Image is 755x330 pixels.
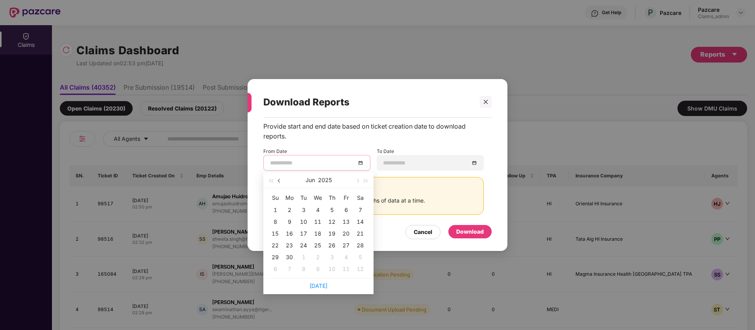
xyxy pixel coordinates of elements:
[313,229,322,238] div: 18
[355,264,365,274] div: 12
[327,205,337,215] div: 5
[327,253,337,262] div: 3
[299,253,308,262] div: 1
[285,229,294,238] div: 16
[325,251,339,263] td: 2025-07-03
[355,217,365,227] div: 14
[325,192,339,204] th: Th
[339,204,353,216] td: 2025-06-06
[483,99,489,105] span: close
[318,172,332,188] button: 2025
[327,217,337,227] div: 12
[263,148,370,171] div: From Date
[456,227,484,236] div: Download
[296,228,311,240] td: 2025-06-17
[341,229,351,238] div: 20
[285,205,294,215] div: 2
[299,229,308,238] div: 17
[313,217,322,227] div: 11
[299,264,308,274] div: 8
[327,241,337,250] div: 26
[311,240,325,251] td: 2025-06-25
[299,241,308,250] div: 24
[285,241,294,250] div: 23
[355,253,365,262] div: 5
[296,216,311,228] td: 2025-06-10
[305,172,315,188] button: Jun
[325,228,339,240] td: 2025-06-19
[270,229,280,238] div: 15
[339,251,353,263] td: 2025-07-04
[270,217,280,227] div: 8
[353,192,367,204] th: Sa
[268,251,282,263] td: 2025-06-29
[296,263,311,275] td: 2025-07-08
[296,192,311,204] th: Tu
[313,253,322,262] div: 2
[311,192,325,204] th: We
[299,205,308,215] div: 3
[270,264,280,274] div: 6
[355,241,365,250] div: 28
[325,204,339,216] td: 2025-06-05
[296,204,311,216] td: 2025-06-03
[270,253,280,262] div: 29
[268,263,282,275] td: 2025-07-06
[299,217,308,227] div: 10
[263,122,484,141] div: Provide start and end date based on ticket creation date to download reports.
[339,192,353,204] th: Fr
[311,216,325,228] td: 2025-06-11
[355,205,365,215] div: 7
[339,228,353,240] td: 2025-06-20
[339,263,353,275] td: 2025-07-11
[325,240,339,251] td: 2025-06-26
[268,216,282,228] td: 2025-06-08
[353,251,367,263] td: 2025-07-05
[296,251,311,263] td: 2025-07-01
[285,253,294,262] div: 30
[341,253,351,262] div: 4
[309,282,328,289] a: [DATE]
[282,240,296,251] td: 2025-06-23
[341,205,351,215] div: 6
[339,216,353,228] td: 2025-06-13
[268,192,282,204] th: Su
[282,192,296,204] th: Mo
[285,264,294,274] div: 7
[313,241,322,250] div: 25
[341,264,351,274] div: 11
[282,204,296,216] td: 2025-06-02
[313,205,322,215] div: 4
[327,264,337,274] div: 10
[355,229,365,238] div: 21
[311,263,325,275] td: 2025-07-09
[325,216,339,228] td: 2025-06-12
[282,263,296,275] td: 2025-07-07
[311,251,325,263] td: 2025-07-02
[285,217,294,227] div: 9
[282,216,296,228] td: 2025-06-09
[341,241,351,250] div: 27
[341,217,351,227] div: 13
[327,229,337,238] div: 19
[325,263,339,275] td: 2025-07-10
[270,241,280,250] div: 22
[353,216,367,228] td: 2025-06-14
[268,204,282,216] td: 2025-06-01
[414,228,432,236] div: Cancel
[270,205,280,215] div: 1
[353,228,367,240] td: 2025-06-21
[311,204,325,216] td: 2025-06-04
[296,240,311,251] td: 2025-06-24
[282,228,296,240] td: 2025-06-16
[377,148,484,171] div: To Date
[339,240,353,251] td: 2025-06-27
[353,204,367,216] td: 2025-06-07
[353,240,367,251] td: 2025-06-28
[268,240,282,251] td: 2025-06-22
[311,228,325,240] td: 2025-06-18
[353,263,367,275] td: 2025-07-12
[263,87,473,118] div: Download Reports
[268,228,282,240] td: 2025-06-15
[313,264,322,274] div: 9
